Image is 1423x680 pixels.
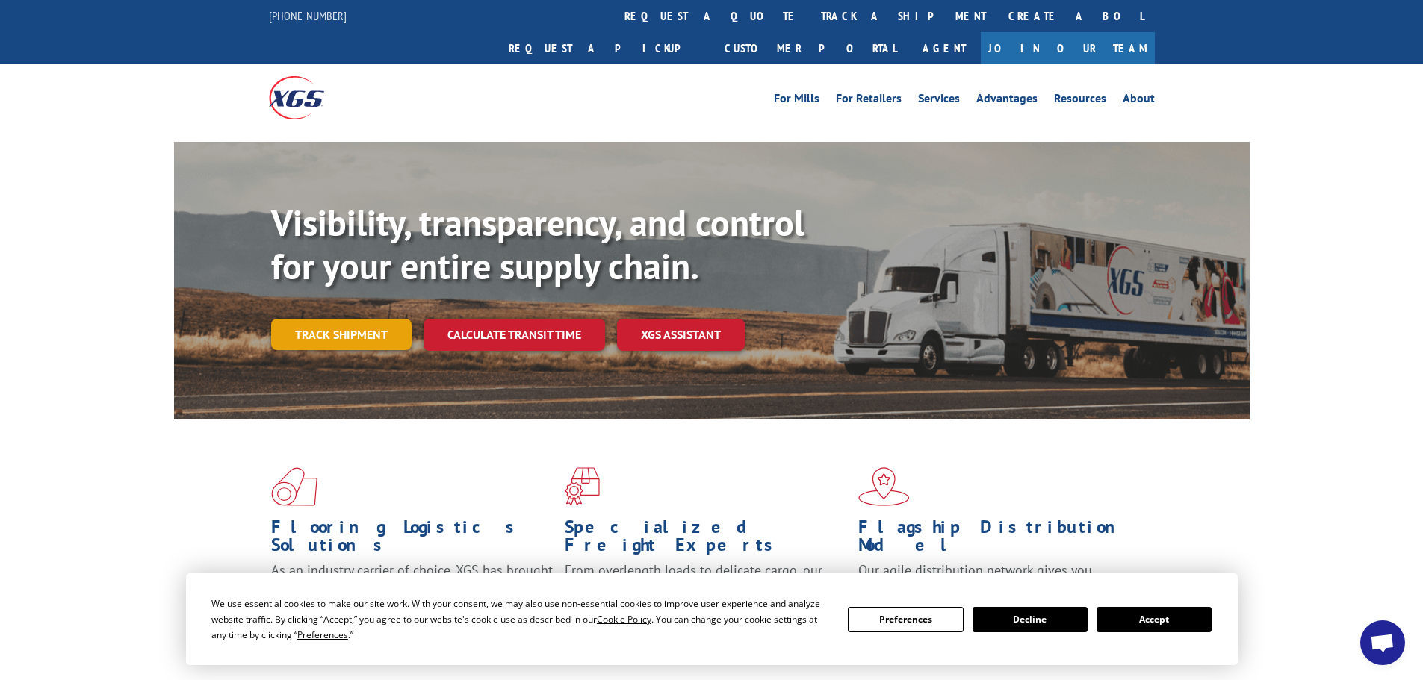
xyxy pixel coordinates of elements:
span: As an industry carrier of choice, XGS has brought innovation and dedication to flooring logistics... [271,561,553,614]
button: Preferences [848,607,963,632]
a: Customer Portal [713,32,908,64]
img: xgs-icon-flagship-distribution-model-red [858,467,910,506]
a: XGS ASSISTANT [617,319,745,351]
div: Open chat [1360,620,1405,665]
button: Decline [973,607,1088,632]
a: Request a pickup [497,32,713,64]
img: xgs-icon-total-supply-chain-intelligence-red [271,467,317,506]
b: Visibility, transparency, and control for your entire supply chain. [271,199,804,289]
a: Track shipment [271,319,412,350]
a: Services [918,93,960,109]
a: Advantages [976,93,1038,109]
h1: Flagship Distribution Model [858,518,1141,561]
a: Resources [1054,93,1106,109]
a: Agent [908,32,981,64]
p: From overlength loads to delicate cargo, our experienced staff knows the best way to move your fr... [565,561,847,628]
h1: Specialized Freight Experts [565,518,847,561]
div: We use essential cookies to make our site work. With your consent, we may also use non-essential ... [211,596,830,643]
a: About [1123,93,1155,109]
div: Cookie Consent Prompt [186,573,1238,665]
a: [PHONE_NUMBER] [269,8,347,23]
span: Cookie Policy [597,613,651,626]
a: Join Our Team [981,32,1155,64]
span: Preferences [297,628,348,641]
button: Accept [1097,607,1212,632]
a: For Retailers [836,93,902,109]
h1: Flooring Logistics Solutions [271,518,554,561]
a: For Mills [774,93,819,109]
span: Our agile distribution network gives you nationwide inventory management on demand. [858,561,1133,596]
img: xgs-icon-focused-on-flooring-red [565,467,600,506]
a: Calculate transit time [424,319,605,351]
